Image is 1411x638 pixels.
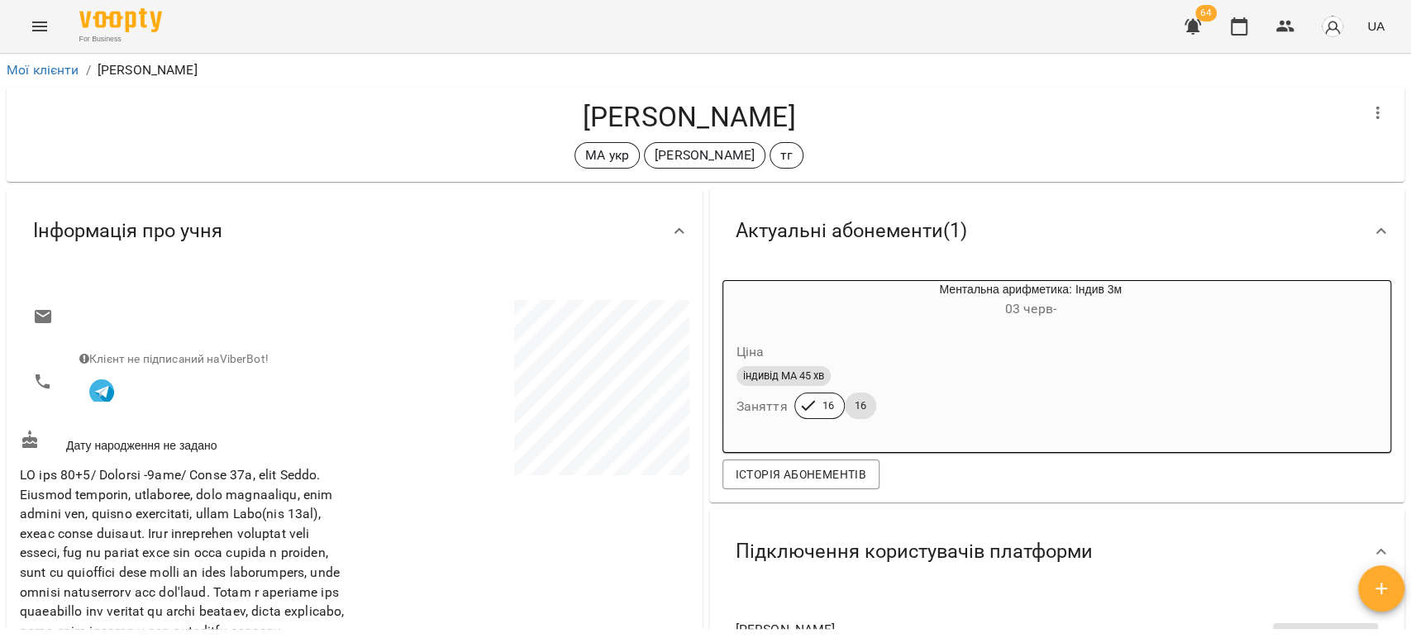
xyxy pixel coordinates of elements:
button: UA [1361,11,1391,41]
p: [PERSON_NAME] [655,145,755,165]
button: Клієнт підписаний на VooptyBot [79,367,124,412]
div: Підключення користувачів платформи [709,509,1405,594]
span: 16 [813,398,844,413]
button: Menu [20,7,60,46]
li: / [86,60,91,80]
p: [PERSON_NAME] [98,60,198,80]
span: UA [1367,17,1385,35]
h4: [PERSON_NAME] [20,100,1358,134]
h6: Заняття [736,395,788,418]
nav: breadcrumb [7,60,1404,80]
span: Клієнт не підписаний на ViberBot! [79,352,269,365]
div: Дату народження не задано [17,426,355,457]
div: Інформація про учня [7,188,703,274]
img: Telegram [89,379,114,404]
p: тг [780,145,793,165]
span: 64 [1195,5,1217,21]
h6: Ціна [736,340,765,364]
div: Ментальна арифметика: Індив 3м [723,281,803,321]
button: Ментальна арифметика: Індив 3м03 черв- Цінаіндивід МА 45 хвЗаняття1616 [723,281,1259,439]
span: 03 черв - [1005,301,1056,317]
span: Історія абонементів [736,464,866,484]
div: МА укр [574,142,640,169]
span: індивід МА 45 хв [736,369,831,383]
a: Мої клієнти [7,62,79,78]
span: For Business [79,34,162,45]
span: Підключення користувачів платформи [736,539,1093,564]
span: Інформація про учня [33,218,222,244]
div: Актуальні абонементи(1) [709,188,1405,274]
p: МА укр [585,145,629,165]
div: [PERSON_NAME] [644,142,765,169]
span: 16 [845,398,876,413]
div: тг [770,142,803,169]
div: Ментальна арифметика: Індив 3м [803,281,1259,321]
span: Актуальні абонементи ( 1 ) [736,218,967,244]
button: Історія абонементів [722,459,879,489]
img: Voopty Logo [79,8,162,32]
img: avatar_s.png [1321,15,1344,38]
